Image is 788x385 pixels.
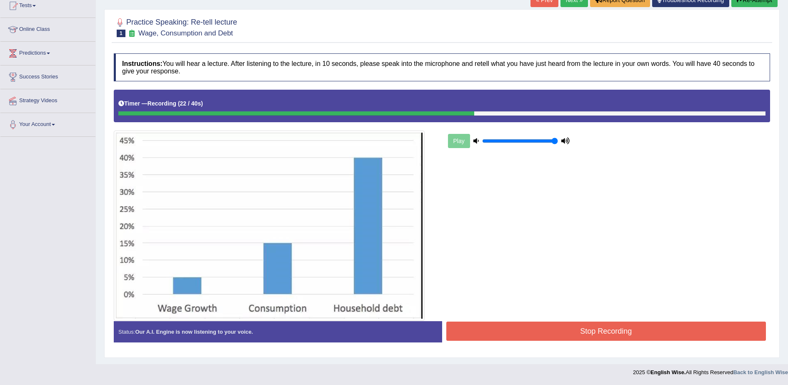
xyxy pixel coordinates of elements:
b: ) [201,100,203,107]
button: Stop Recording [446,322,766,341]
h2: Practice Speaking: Re-tell lecture [114,16,237,37]
h5: Timer — [118,101,203,107]
small: Exam occurring question [128,30,136,38]
small: Wage, Consumption and Debt [138,29,233,37]
a: Predictions [0,42,95,63]
span: 1 [117,30,125,37]
a: Success Stories [0,65,95,86]
div: 2025 © All Rights Reserved [633,364,788,376]
strong: Our A.I. Engine is now listening to your voice. [135,329,253,335]
b: ( [178,100,180,107]
b: 22 / 40s [180,100,201,107]
b: Recording [148,100,176,107]
b: Instructions: [122,60,163,67]
div: Status: [114,321,442,342]
a: Strategy Videos [0,89,95,110]
h4: You will hear a lecture. After listening to the lecture, in 10 seconds, please speak into the mic... [114,53,770,81]
a: Online Class [0,18,95,39]
strong: English Wise. [650,369,685,375]
a: Your Account [0,113,95,134]
a: Back to English Wise [733,369,788,375]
